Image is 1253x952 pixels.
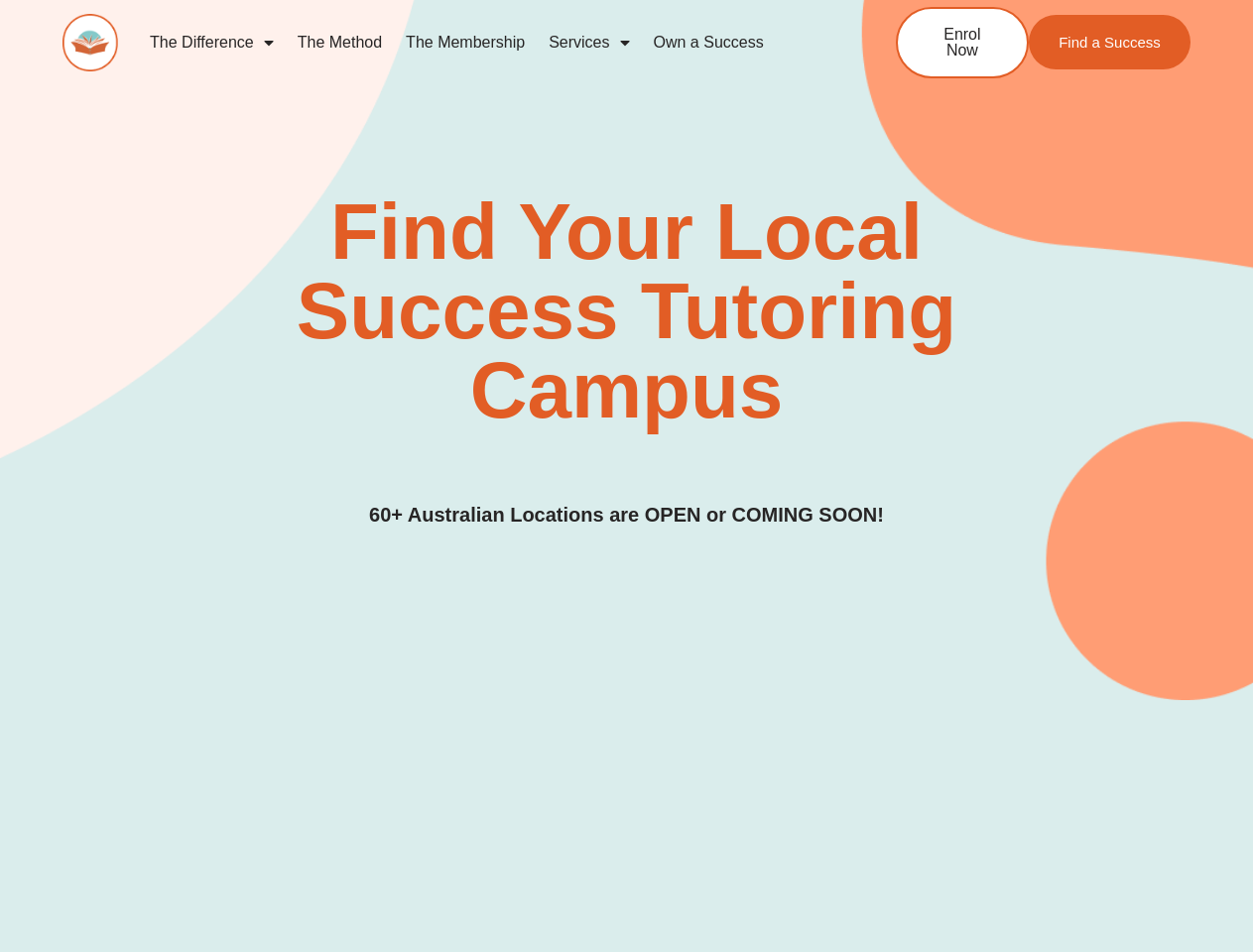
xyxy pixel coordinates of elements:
[394,20,537,65] a: The Membership
[896,7,1029,78] a: Enrol Now
[369,500,884,531] h3: 60+ Australian Locations are OPEN or COMING SOON!
[1059,35,1161,50] span: Find a Success
[642,20,776,65] a: Own a Success
[1029,15,1190,69] a: Find a Success
[138,20,286,65] a: The Difference
[286,20,394,65] a: The Method
[138,20,831,65] nav: Menu
[928,27,997,59] span: Enrol Now
[537,20,641,65] a: Services
[182,192,1072,430] h2: Find Your Local Success Tutoring Campus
